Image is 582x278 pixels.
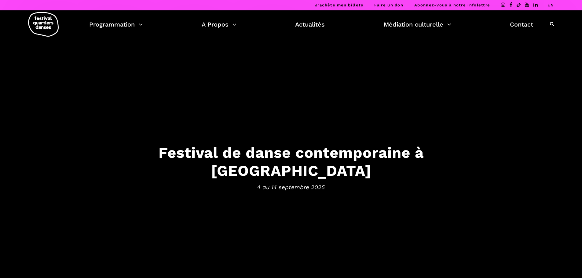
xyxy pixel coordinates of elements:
[295,19,325,30] a: Actualités
[202,19,236,30] a: A Propos
[28,12,59,37] img: logo-fqd-med
[315,3,363,7] a: J’achète mes billets
[374,3,403,7] a: Faire un don
[414,3,490,7] a: Abonnez-vous à notre infolettre
[547,3,554,7] a: EN
[89,19,143,30] a: Programmation
[510,19,533,30] a: Contact
[384,19,451,30] a: Médiation culturelle
[102,182,481,192] span: 4 au 14 septembre 2025
[102,144,481,180] h3: Festival de danse contemporaine à [GEOGRAPHIC_DATA]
